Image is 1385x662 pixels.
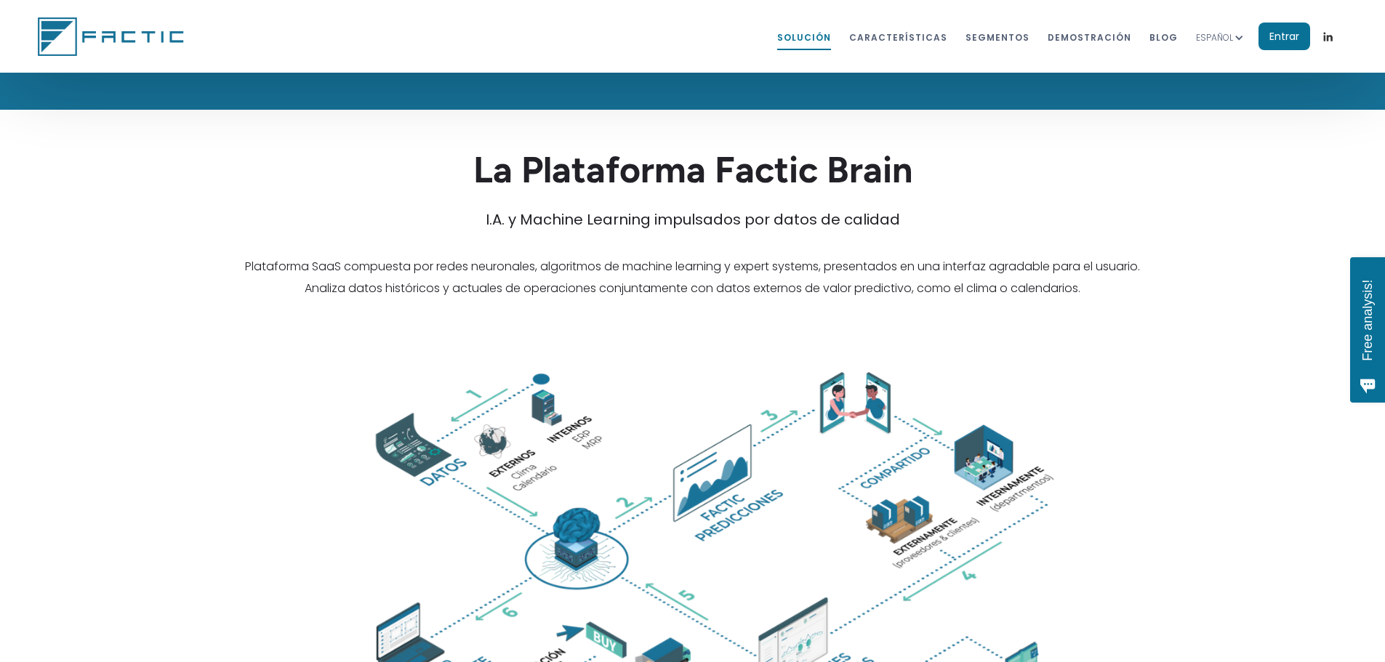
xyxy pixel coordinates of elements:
[1149,23,1178,50] a: BLOG
[1258,23,1310,50] a: Entrar
[1048,23,1131,50] a: dEMOstración
[777,23,831,50] a: Solución
[966,23,1029,50] a: segmentos
[849,23,947,50] a: características
[1196,31,1233,45] div: ESPAÑOL
[1196,14,1258,60] div: ESPAÑOL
